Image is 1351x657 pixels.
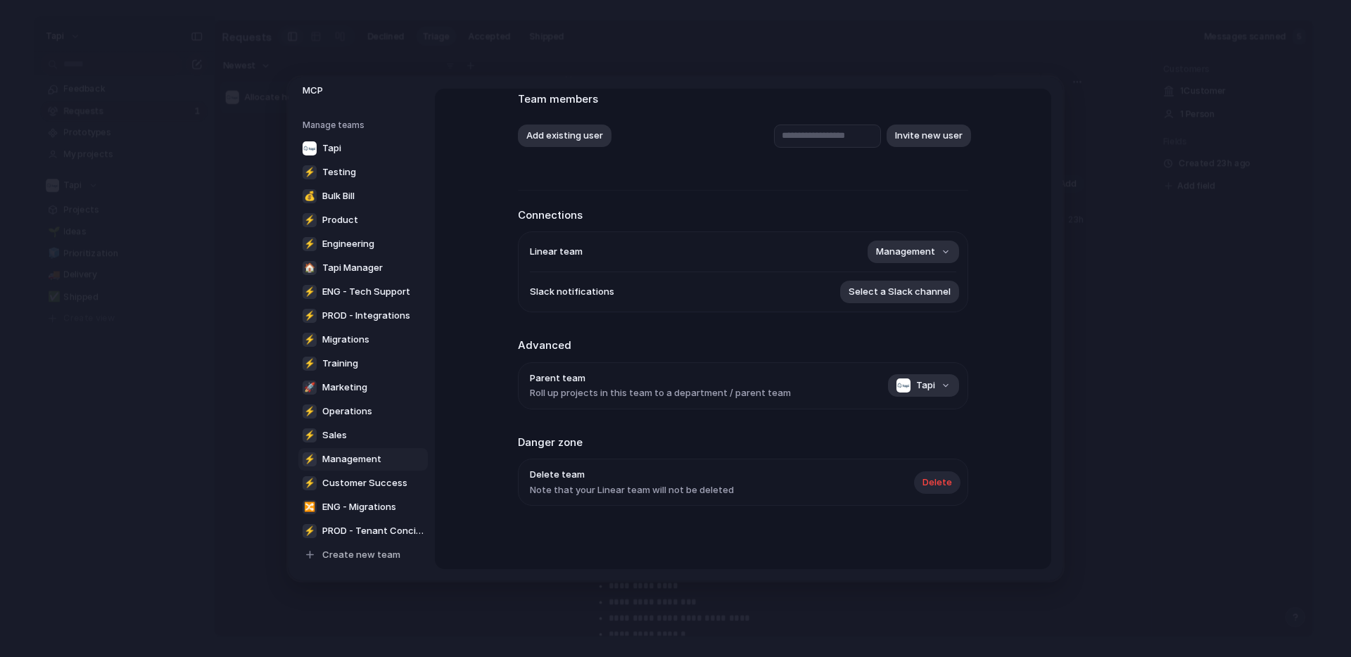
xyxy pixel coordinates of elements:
[303,165,317,179] div: ⚡
[518,338,968,354] h2: Advanced
[298,79,421,102] a: MCP
[298,519,428,542] a: ⚡PROD - Tenant Concierge
[298,136,428,159] a: Tapi
[322,189,355,203] span: Bulk Bill
[298,447,428,470] a: ⚡Management
[322,212,358,227] span: Product
[298,280,428,302] a: ⚡ENG - Tech Support
[298,304,428,326] a: ⚡PROD - Integrations
[298,56,421,78] a: Billing
[322,236,374,250] span: Engineering
[303,499,317,514] div: 🔀
[303,212,317,227] div: ⚡
[322,260,383,274] span: Tapi Manager
[298,184,428,207] a: 💰Bulk Bill
[840,281,959,303] button: Select a Slack channel
[303,118,421,131] h5: Manage teams
[322,547,400,561] span: Create new team
[303,84,393,98] span: MCP
[322,476,407,490] span: Customer Success
[322,165,356,179] span: Testing
[303,428,317,442] div: ⚡
[303,452,317,466] div: ⚡
[322,332,369,346] span: Migrations
[888,374,959,397] button: Tapi
[530,371,791,385] span: Parent team
[530,386,791,400] span: Roll up projects in this team to a department / parent team
[298,471,428,494] a: ⚡Customer Success
[322,404,372,418] span: Operations
[303,404,317,418] div: ⚡
[303,308,317,322] div: ⚡
[303,189,317,203] div: 💰
[298,328,428,350] a: ⚡Migrations
[530,468,734,482] span: Delete team
[303,476,317,490] div: ⚡
[298,543,428,566] a: Create new team
[322,308,410,322] span: PROD - Integrations
[887,125,971,147] button: Invite new user
[322,380,367,394] span: Marketing
[303,284,317,298] div: ⚡
[298,232,428,255] a: ⚡Engineering
[530,245,583,259] span: Linear team
[849,285,951,299] span: Select a Slack channel
[298,208,428,231] a: ⚡Product
[298,400,428,422] a: ⚡Operations
[322,523,424,537] span: PROD - Tenant Concierge
[298,376,428,398] a: 🚀Marketing
[298,160,428,183] a: ⚡Testing
[530,483,734,497] span: Note that your Linear team will not be deleted
[303,236,317,250] div: ⚡
[518,91,968,108] h2: Team members
[322,356,358,370] span: Training
[876,245,935,259] span: Management
[322,499,396,514] span: ENG - Migrations
[916,378,935,393] span: Tapi
[868,241,959,263] button: Management
[303,523,317,537] div: ⚡
[914,471,960,493] button: Delete
[322,284,410,298] span: ENG - Tech Support
[530,285,614,299] span: Slack notifications
[303,260,317,274] div: 🏠
[518,125,611,147] button: Add existing user
[303,380,317,394] div: 🚀
[298,256,428,279] a: 🏠Tapi Manager
[518,434,968,450] h2: Danger zone
[322,452,381,466] span: Management
[303,332,317,346] div: ⚡
[298,423,428,446] a: ⚡Sales
[298,495,428,518] a: 🔀ENG - Migrations
[298,352,428,374] a: ⚡Training
[922,475,952,489] span: Delete
[322,141,341,155] span: Tapi
[518,207,968,223] h2: Connections
[322,428,347,442] span: Sales
[303,356,317,370] div: ⚡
